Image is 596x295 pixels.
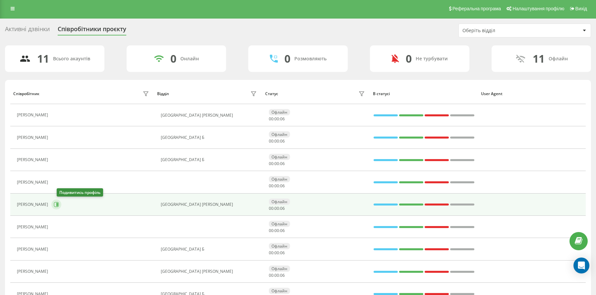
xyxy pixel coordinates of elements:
[17,269,50,274] div: [PERSON_NAME]
[274,161,279,166] span: 00
[280,228,285,233] span: 06
[274,116,279,122] span: 00
[17,202,50,207] div: [PERSON_NAME]
[269,154,290,160] div: Офлайн
[269,183,273,189] span: 00
[269,161,285,166] div: : :
[269,161,273,166] span: 00
[373,91,475,96] div: В статусі
[180,56,199,62] div: Онлайн
[481,91,583,96] div: User Agent
[161,202,259,207] div: [GEOGRAPHIC_DATA] [PERSON_NAME]
[269,206,285,211] div: : :
[575,6,587,11] span: Вихід
[274,138,279,144] span: 00
[53,56,90,62] div: Всього акаунтів
[161,135,259,140] div: [GEOGRAPHIC_DATA] Б
[269,139,285,144] div: : :
[269,116,273,122] span: 00
[161,269,259,274] div: [GEOGRAPHIC_DATA] [PERSON_NAME]
[416,56,448,62] div: Не турбувати
[274,272,279,278] span: 00
[161,113,259,118] div: [GEOGRAPHIC_DATA] [PERSON_NAME]
[17,157,50,162] div: [PERSON_NAME]
[269,251,285,255] div: : :
[269,117,285,121] div: : :
[269,221,290,227] div: Офлайн
[17,135,50,140] div: [PERSON_NAME]
[269,199,290,205] div: Офлайн
[269,250,273,256] span: 00
[269,131,290,138] div: Офлайн
[269,228,285,233] div: : :
[17,225,50,229] div: [PERSON_NAME]
[17,247,50,252] div: [PERSON_NAME]
[512,6,564,11] span: Налаштування профілю
[269,243,290,249] div: Офлайн
[269,206,273,211] span: 00
[549,56,568,62] div: Офлайн
[280,183,285,189] span: 06
[58,26,126,36] div: Співробітники проєкту
[170,52,176,65] div: 0
[280,138,285,144] span: 06
[13,91,39,96] div: Співробітник
[265,91,278,96] div: Статус
[452,6,501,11] span: Реферальна програма
[284,52,290,65] div: 0
[157,91,169,96] div: Відділ
[269,273,285,278] div: : :
[274,250,279,256] span: 00
[573,258,589,273] div: Open Intercom Messenger
[269,228,273,233] span: 00
[280,161,285,166] span: 06
[406,52,412,65] div: 0
[17,180,50,185] div: [PERSON_NAME]
[280,250,285,256] span: 06
[280,206,285,211] span: 06
[37,52,49,65] div: 11
[269,109,290,115] div: Офлайн
[57,188,103,197] div: Подивитись профіль
[280,272,285,278] span: 06
[269,265,290,272] div: Офлайн
[269,184,285,188] div: : :
[17,113,50,117] div: [PERSON_NAME]
[161,247,259,252] div: [GEOGRAPHIC_DATA] Б
[269,176,290,182] div: Офлайн
[269,138,273,144] span: 00
[274,228,279,233] span: 00
[280,116,285,122] span: 06
[269,272,273,278] span: 00
[5,26,50,36] div: Активні дзвінки
[274,183,279,189] span: 00
[269,288,290,294] div: Офлайн
[294,56,327,62] div: Розмовляють
[462,28,542,33] div: Оберіть відділ
[533,52,545,65] div: 11
[274,206,279,211] span: 00
[161,157,259,162] div: [GEOGRAPHIC_DATA] Б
